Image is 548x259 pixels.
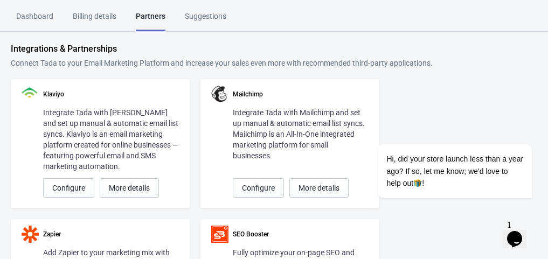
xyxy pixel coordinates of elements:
[22,226,39,243] img: zapier.svg
[109,184,150,192] span: More details
[233,107,369,161] div: Integrate Tada with Mailchimp and set up manual & automatic email list syncs. Mailchimp is an All...
[233,178,284,198] button: Configure
[136,11,165,31] div: Partners
[73,11,116,30] div: Billing details
[43,107,179,172] div: Integrate Tada with [PERSON_NAME] and set up manual & automatic email list syncs. Klaviyo is an e...
[100,178,159,198] button: More details
[233,90,369,99] div: Mailchimp
[211,86,228,102] img: mailchimp.png
[233,230,369,239] div: SEO Booster
[22,87,39,98] img: klaviyo.png
[16,11,53,30] div: Dashboard
[185,11,226,30] div: Suggestions
[343,47,537,211] iframe: chat widget
[52,184,85,192] span: Configure
[43,178,94,198] button: Configure
[289,178,349,198] button: More details
[11,58,537,68] div: Connect Tada to your Email Marketing Platform and increase your sales even more with recommended ...
[43,90,179,99] div: Klaviyo
[211,226,228,243] img: partner-seobooster-logo.png
[11,43,537,55] div: Integrations & Partnerships
[299,184,339,192] span: More details
[43,230,179,239] div: Zapier
[242,184,275,192] span: Configure
[503,216,537,248] iframe: chat widget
